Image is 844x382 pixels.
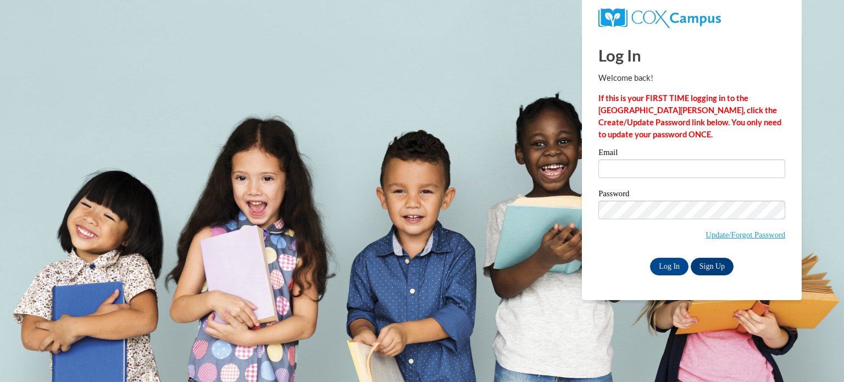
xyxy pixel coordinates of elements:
[691,258,734,275] a: Sign Up
[598,148,785,159] label: Email
[598,44,785,67] h1: Log In
[598,93,781,139] strong: If this is your FIRST TIME logging in to the [GEOGRAPHIC_DATA][PERSON_NAME], click the Create/Upd...
[650,258,688,275] input: Log In
[598,190,785,201] label: Password
[706,230,785,239] a: Update/Forgot Password
[598,8,721,28] img: COX Campus
[598,72,785,84] p: Welcome back!
[598,13,721,22] a: COX Campus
